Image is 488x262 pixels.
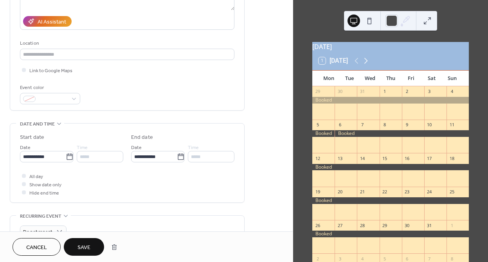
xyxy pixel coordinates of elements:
div: 30 [404,222,410,228]
div: 6 [404,256,410,262]
div: Sun [442,71,463,86]
div: Booked [335,130,469,137]
div: 25 [449,189,455,195]
div: 23 [404,189,410,195]
div: 17 [427,155,432,161]
div: Location [20,39,233,47]
div: 13 [337,155,343,161]
button: Cancel [13,238,61,256]
div: 18 [449,155,455,161]
div: 31 [427,222,432,228]
div: End date [131,133,153,142]
div: 1 [449,222,455,228]
div: 29 [382,222,388,228]
div: Start date [20,133,44,142]
div: 27 [337,222,343,228]
span: Show date only [29,181,61,189]
div: Booked [312,130,335,137]
button: 1[DATE] [316,55,351,66]
span: Time [77,144,88,152]
div: 8 [449,256,455,262]
div: AI Assistant [38,18,66,26]
div: Wed [360,71,380,86]
span: Date and time [20,120,55,128]
div: 30 [337,89,343,95]
div: 3 [427,89,432,95]
div: 9 [404,122,410,128]
div: Fri [401,71,421,86]
span: Hide end time [29,189,59,197]
span: Do not repeat [23,227,52,237]
div: 16 [404,155,410,161]
div: Booked [312,97,469,104]
div: [DATE] [312,42,469,51]
div: 5 [315,122,321,128]
div: 24 [427,189,432,195]
div: 15 [382,155,388,161]
div: 6 [337,122,343,128]
div: 2 [404,89,410,95]
span: Date [131,144,142,152]
div: 7 [359,122,365,128]
div: Mon [319,71,339,86]
div: 7 [427,256,432,262]
span: Save [77,244,90,252]
div: Sat [421,71,442,86]
div: Thu [380,71,401,86]
div: Tue [339,71,360,86]
div: 4 [359,256,365,262]
div: 8 [382,122,388,128]
button: AI Assistant [23,16,72,27]
div: 20 [337,189,343,195]
div: 21 [359,189,365,195]
div: 5 [382,256,388,262]
div: Booked [312,164,469,171]
div: 26 [315,222,321,228]
span: Cancel [26,244,47,252]
div: 29 [315,89,321,95]
div: 31 [359,89,365,95]
div: 1 [382,89,388,95]
div: 11 [449,122,455,128]
span: Date [20,144,31,152]
span: Time [188,144,199,152]
button: Save [64,238,104,256]
span: Link to Google Maps [29,67,72,75]
span: Recurring event [20,212,61,220]
div: Event color [20,84,79,92]
div: 12 [315,155,321,161]
span: All day [29,173,43,181]
div: Booked [312,231,469,237]
div: 3 [337,256,343,262]
div: Booked [312,197,469,204]
div: 28 [359,222,365,228]
div: 4 [449,89,455,95]
div: 14 [359,155,365,161]
div: 2 [315,256,321,262]
div: 22 [382,189,388,195]
div: 10 [427,122,432,128]
div: 19 [315,189,321,195]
